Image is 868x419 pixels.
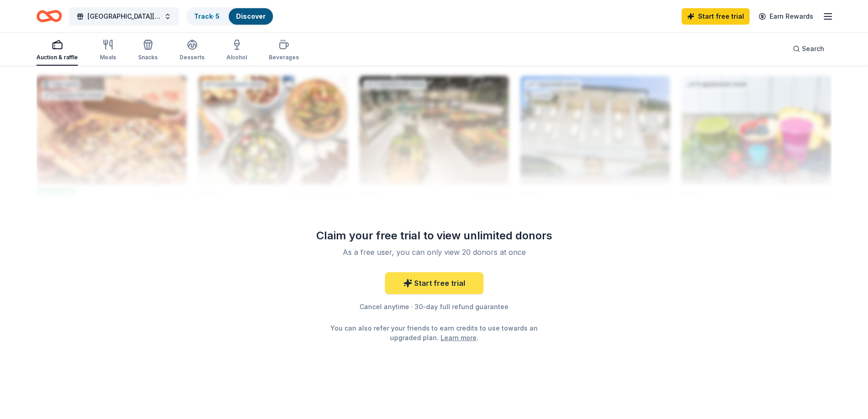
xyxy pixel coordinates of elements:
span: [GEOGRAPHIC_DATA][PERSON_NAME] [DATE] [87,11,160,22]
div: Cancel anytime · 30-day full refund guarantee [303,301,565,312]
a: Learn more [441,333,477,342]
button: Alcohol [226,36,247,66]
a: Earn Rewards [753,8,819,25]
a: Start free trial [385,272,483,294]
span: Search [802,43,824,54]
a: Home [36,5,62,27]
div: Alcohol [226,54,247,61]
div: Meals [100,54,116,61]
a: Discover [236,12,266,20]
div: You can also refer your friends to earn credits to use towards an upgraded plan. . [329,323,540,342]
div: Desserts [180,54,205,61]
button: Meals [100,36,116,66]
button: Auction & raffle [36,36,78,66]
div: Beverages [269,54,299,61]
a: Start free trial [682,8,750,25]
a: Track· 5 [194,12,220,20]
div: Auction & raffle [36,54,78,61]
div: Claim your free trial to view unlimited donors [303,228,565,243]
button: Search [786,40,832,58]
div: Snacks [138,54,158,61]
button: Track· 5Discover [186,7,274,26]
div: As a free user, you can only view 20 donors at once [314,247,555,258]
button: [GEOGRAPHIC_DATA][PERSON_NAME] [DATE] [69,7,179,26]
button: Desserts [180,36,205,66]
button: Snacks [138,36,158,66]
button: Beverages [269,36,299,66]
